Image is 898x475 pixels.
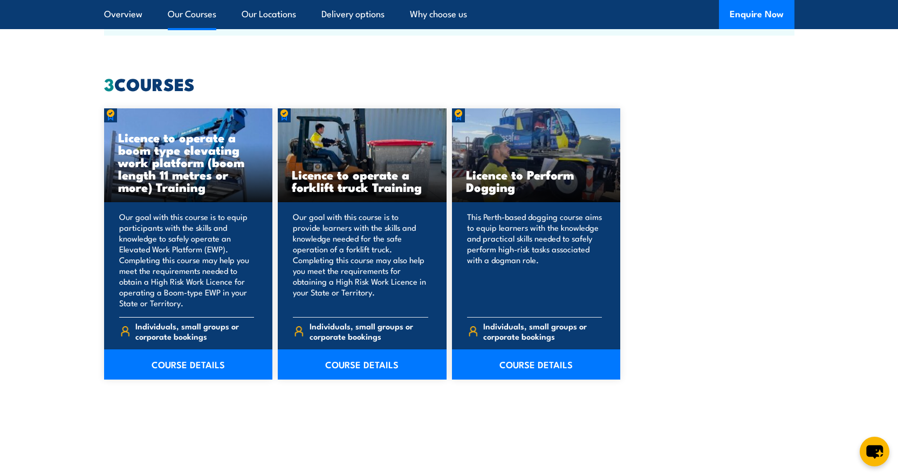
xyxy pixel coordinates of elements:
[467,211,602,308] p: This Perth-based dogging course aims to equip learners with the knowledge and practical skills ne...
[104,70,114,97] strong: 3
[135,321,254,341] span: Individuals, small groups or corporate bookings
[104,349,273,380] a: COURSE DETAILS
[119,211,255,308] p: Our goal with this course is to equip participants with the skills and knowledge to safely operat...
[452,349,621,380] a: COURSE DETAILS
[118,131,259,193] h3: Licence to operate a boom type elevating work platform (boom length 11 metres or more) Training
[483,321,602,341] span: Individuals, small groups or corporate bookings
[293,211,428,308] p: Our goal with this course is to provide learners with the skills and knowledge needed for the saf...
[466,168,607,193] h3: Licence to Perform Dogging
[310,321,428,341] span: Individuals, small groups or corporate bookings
[292,168,433,193] h3: Licence to operate a forklift truck Training
[860,437,889,466] button: chat-button
[278,349,447,380] a: COURSE DETAILS
[104,76,794,91] h2: COURSES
